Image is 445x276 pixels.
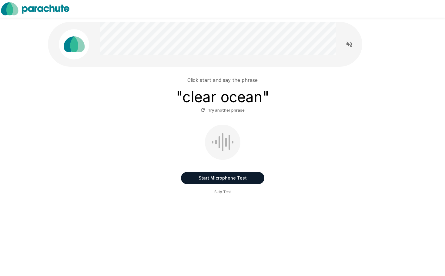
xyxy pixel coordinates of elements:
h3: " clear ocean " [176,89,269,106]
button: Read questions aloud [343,38,355,50]
button: Try another phrase [199,106,246,115]
button: Start Microphone Test [181,172,264,184]
span: Skip Test [214,189,231,195]
img: parachute_avatar.png [59,29,89,59]
p: Click start and say the phrase [187,76,258,84]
